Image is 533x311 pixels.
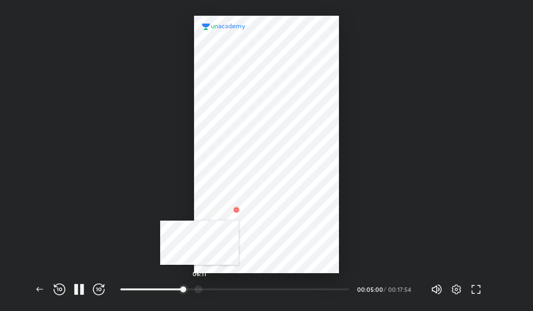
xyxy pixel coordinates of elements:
img: logo.2a7e12a2.svg [202,24,245,30]
img: wMgqJGBwKWe8AAAAABJRU5ErkJggg== [230,204,242,216]
div: 00:05:00 [357,286,382,292]
h5: 06:11 [193,271,206,277]
div: / [384,286,386,292]
div: 00:17:54 [388,286,415,292]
